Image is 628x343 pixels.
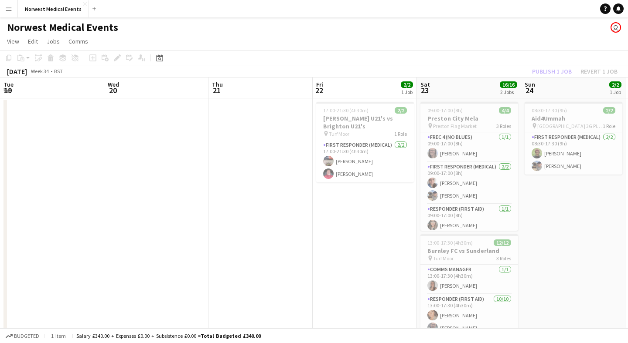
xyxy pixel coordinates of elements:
[68,37,88,45] span: Comms
[496,255,511,262] span: 3 Roles
[43,36,63,47] a: Jobs
[7,21,118,34] h1: Norwest Medical Events
[611,22,621,33] app-user-avatar: Rory Murphy
[420,162,518,204] app-card-role: First Responder (Medical)2/209:00-17:00 (8h)[PERSON_NAME][PERSON_NAME]
[603,123,615,129] span: 1 Role
[316,140,414,182] app-card-role: First Responder (Medical)2/217:00-21:30 (4h30m)[PERSON_NAME][PERSON_NAME]
[24,36,41,47] a: Edit
[525,81,535,88] span: Sun
[106,85,119,95] span: 20
[394,131,407,137] span: 1 Role
[420,247,518,255] h3: Burnley FC vs Sunderland
[4,331,41,341] button: Budgeted
[427,107,463,114] span: 09:00-17:00 (8h)
[610,89,621,95] div: 1 Job
[212,81,223,88] span: Thu
[427,239,473,246] span: 13:00-17:30 (4h30m)
[54,68,63,74] div: BST
[419,85,430,95] span: 23
[525,132,622,175] app-card-role: First Responder (Medical)2/208:30-17:30 (9h)[PERSON_NAME][PERSON_NAME]
[523,85,535,95] span: 24
[316,102,414,182] app-job-card: 17:00-21:30 (4h30m)2/2[PERSON_NAME] U21's vs Brighton U21's Turf Moor1 RoleFirst Responder (Medic...
[420,265,518,294] app-card-role: Comms Manager1/113:00-17:30 (4h30m)[PERSON_NAME]
[65,36,92,47] a: Comms
[496,123,511,129] span: 3 Roles
[316,81,323,88] span: Fri
[18,0,89,17] button: Norwest Medical Events
[499,107,511,114] span: 4/4
[420,132,518,162] app-card-role: FREC 4 (no blues)1/109:00-17:00 (8h)[PERSON_NAME]
[532,107,567,114] span: 08:30-17:30 (9h)
[433,123,477,129] span: Preston Flag Market
[603,107,615,114] span: 2/2
[494,239,511,246] span: 12/12
[323,107,369,114] span: 17:00-21:30 (4h30m)
[420,114,518,122] h3: Preston City Mela
[48,333,69,339] span: 1 item
[201,333,261,339] span: Total Budgeted £340.00
[420,102,518,231] app-job-card: 09:00-17:00 (8h)4/4Preston City Mela Preston Flag Market3 RolesFREC 4 (no blues)1/109:00-17:00 (8...
[7,67,27,76] div: [DATE]
[211,85,223,95] span: 21
[525,114,622,122] h3: Aid4Ummah
[28,37,38,45] span: Edit
[433,255,454,262] span: Turf Moor
[420,204,518,234] app-card-role: Responder (First Aid)1/109:00-17:00 (8h)[PERSON_NAME]
[329,131,349,137] span: Turf Moor
[401,81,413,88] span: 2/2
[7,37,19,45] span: View
[29,68,51,74] span: Week 34
[401,89,413,95] div: 1 Job
[537,123,603,129] span: [GEOGRAPHIC_DATA] 3G Pitches
[108,81,119,88] span: Wed
[395,107,407,114] span: 2/2
[3,36,23,47] a: View
[14,333,39,339] span: Budgeted
[500,89,517,95] div: 2 Jobs
[525,102,622,175] app-job-card: 08:30-17:30 (9h)2/2Aid4Ummah [GEOGRAPHIC_DATA] 3G Pitches1 RoleFirst Responder (Medical)2/208:30-...
[3,81,14,88] span: Tue
[2,85,14,95] span: 19
[47,37,60,45] span: Jobs
[315,85,323,95] span: 22
[609,81,621,88] span: 2/2
[316,114,414,130] h3: [PERSON_NAME] U21's vs Brighton U21's
[500,81,517,88] span: 16/16
[420,81,430,88] span: Sat
[76,333,261,339] div: Salary £340.00 + Expenses £0.00 + Subsistence £0.00 =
